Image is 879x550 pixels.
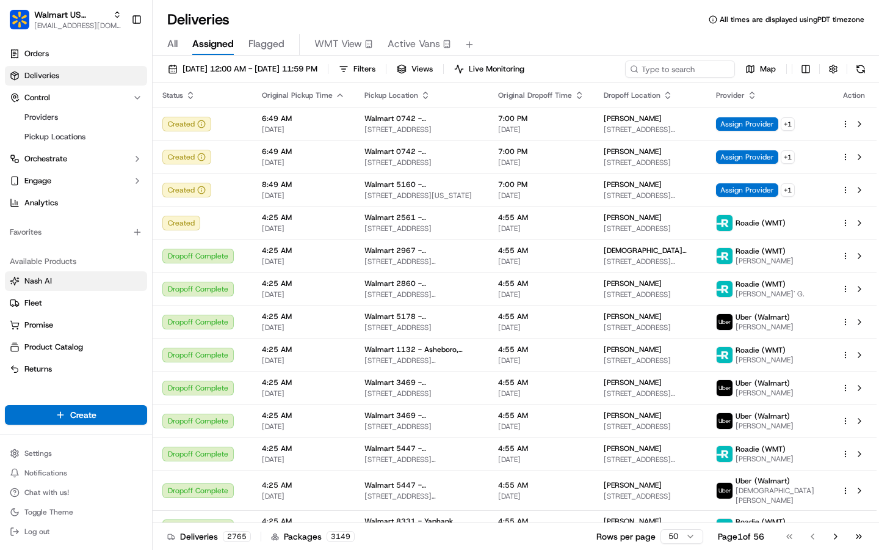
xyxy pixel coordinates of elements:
p: Rows per page [596,530,656,543]
span: Flagged [248,37,284,51]
span: [PERSON_NAME]' G. [736,289,805,299]
span: [DATE] [498,356,584,365]
img: Walmart US Stores [10,10,29,29]
span: [STREET_ADDRESS][PERSON_NAME] [364,356,479,365]
span: [STREET_ADDRESS][PERSON_NAME] [604,257,696,266]
span: Orders [24,48,49,59]
button: [DATE] 12:00 AM - [DATE] 11:59 PM [162,61,323,78]
div: 📗 [12,178,22,188]
button: +1 [781,150,795,164]
button: Live Monitoring [449,61,530,78]
span: 4:55 AM [498,411,584,420]
span: Walmart 3469 - [GEOGRAPHIC_DATA], [GEOGRAPHIC_DATA] [364,378,479,387]
a: Deliveries [5,66,147,86]
span: [DATE] [262,257,345,266]
span: [STREET_ADDRESS] [604,422,696,431]
div: Deliveries [167,530,251,543]
button: Created [162,183,211,197]
p: Welcome 👋 [12,49,222,68]
span: [STREET_ADDRESS] [364,323,479,332]
span: [STREET_ADDRESS] [364,158,479,167]
button: Create [5,405,147,425]
span: Dropoff Location [604,90,660,100]
span: [PERSON_NAME] [736,355,794,365]
span: [EMAIL_ADDRESS][DOMAIN_NAME] [34,21,121,31]
img: uber-new-logo.jpeg [717,314,733,330]
button: Refresh [852,61,869,78]
span: Orchestrate [24,153,67,164]
span: Uber (Walmart) [736,411,790,421]
span: 4:25 AM [262,279,345,288]
span: Original Pickup Time [262,90,333,100]
span: Returns [24,364,52,375]
span: Create [70,409,96,421]
button: Start new chat [208,120,222,135]
div: Favorites [5,222,147,242]
span: 4:25 AM [262,312,345,321]
span: Roadie (WMT) [736,517,786,527]
button: Engage [5,171,147,191]
button: Views [391,61,438,78]
span: Chat with us! [24,488,69,497]
span: 4:25 AM [262,213,345,222]
span: [STREET_ADDRESS][PERSON_NAME] [364,257,479,266]
span: Roadie (WMT) [736,444,786,454]
span: [DATE] [262,191,345,200]
span: 4:55 AM [498,378,584,387]
span: [STREET_ADDRESS] [364,389,479,398]
img: roadie-logo-v2.jpg [717,281,733,297]
button: Walmart US StoresWalmart US Stores[EMAIL_ADDRESS][DOMAIN_NAME] [5,5,126,34]
span: Map [760,64,776,75]
span: [PERSON_NAME] [604,444,662,453]
span: 7:00 PM [498,147,584,156]
span: Nash AI [24,276,52,287]
span: Uber (Walmart) [736,378,790,388]
a: Orders [5,44,147,64]
span: Walmart 5447 - [GEOGRAPHIC_DATA], [GEOGRAPHIC_DATA] [364,480,479,490]
span: 4:25 AM [262,345,345,354]
span: [DATE] [498,125,584,134]
div: Created [162,150,211,164]
img: Nash [12,12,37,37]
span: [STREET_ADDRESS][PERSON_NAME][PERSON_NAME] [364,290,479,299]
span: Assign Provider [716,117,778,131]
button: Map [740,61,781,78]
span: Filters [353,64,375,75]
span: 4:25 AM [262,378,345,387]
span: API Documentation [115,177,196,189]
img: uber-new-logo.jpeg [717,413,733,429]
span: [PERSON_NAME] [604,378,662,387]
span: [DEMOGRAPHIC_DATA][PERSON_NAME] [736,486,822,505]
span: [PERSON_NAME] [736,322,794,332]
span: 7:00 PM [498,180,584,189]
span: 8:49 AM [262,180,345,189]
span: Roadie (WMT) [736,279,786,289]
a: Nash AI [10,276,142,287]
span: All times are displayed using PDT timezone [720,15,864,24]
a: Analytics [5,193,147,213]
span: [STREET_ADDRESS] [364,224,479,233]
span: Pylon [121,207,148,216]
span: [STREET_ADDRESS] [604,158,696,167]
div: 3149 [327,531,355,542]
img: uber-new-logo.jpeg [717,483,733,499]
img: roadie-logo-v2.jpg [717,347,733,363]
span: [PERSON_NAME] [604,114,662,123]
span: Walmart 3469 - [GEOGRAPHIC_DATA], [GEOGRAPHIC_DATA] [364,411,479,420]
span: [DATE] [498,422,584,431]
span: [DATE] [498,323,584,332]
span: Settings [24,449,52,458]
button: +1 [781,183,795,197]
span: [STREET_ADDRESS] [604,323,696,332]
span: WMT View [314,37,362,51]
span: [DATE] [262,389,345,398]
span: Assign Provider [716,150,778,164]
span: 4:55 AM [498,480,584,490]
span: [DATE] [262,224,345,233]
span: [PERSON_NAME] [736,388,794,398]
span: [DATE] [262,455,345,464]
button: Control [5,88,147,108]
span: Pickup Location [364,90,418,100]
button: Nash AI [5,271,147,291]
